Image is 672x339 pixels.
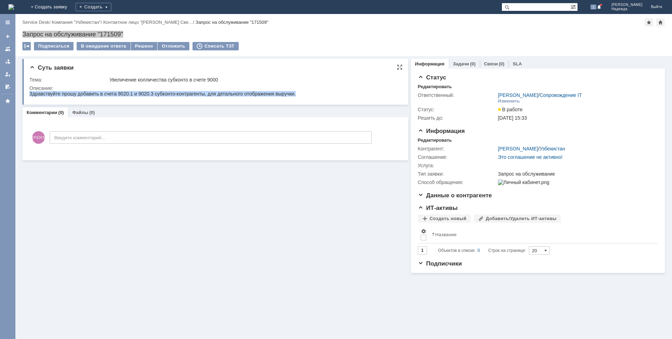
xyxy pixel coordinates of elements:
[2,43,13,55] a: Заявки на командах
[29,64,73,71] span: Суть заявки
[435,232,457,237] div: Название
[418,192,492,199] span: Данные о контрагенте
[590,5,597,9] span: 1
[453,61,469,66] a: Задачи
[484,61,498,66] a: Связи
[418,107,497,112] div: Статус:
[397,64,402,70] div: На всю страницу
[470,61,476,66] div: (0)
[2,69,13,80] a: Мои заявки
[29,85,399,91] div: Описание:
[52,20,103,25] div: /
[76,3,111,11] div: Создать
[418,128,465,134] span: Информация
[58,110,64,115] div: (0)
[513,61,522,66] a: SLA
[22,20,52,25] div: /
[22,31,665,38] div: Запрос на обслуживание "171509"
[8,4,14,10] img: logo
[103,20,196,25] div: /
[498,107,523,112] span: В работе
[418,171,497,177] div: Тип заявки:
[498,179,549,185] img: Личный кабинет.png
[22,20,49,25] a: Service Desk
[2,81,13,92] a: Мои согласования
[498,92,582,98] div: /
[656,18,665,27] div: Сделать домашней страницей
[418,146,497,151] div: Контрагент:
[645,18,653,27] div: Добавить в избранное
[498,98,520,104] div: Изменить
[2,31,13,42] a: Создать заявку
[196,20,268,25] div: Запрос на обслуживание "171509"
[421,228,426,234] span: Настройки
[418,205,458,211] span: ИТ-активы
[498,146,565,151] div: /
[429,226,652,243] th: Название
[32,131,45,144] span: [PERSON_NAME]
[499,61,504,66] div: (0)
[418,92,497,98] div: Ответственный:
[540,92,582,98] a: Сопровождение IT
[27,110,57,115] a: Комментарии
[89,110,95,115] div: (0)
[611,3,643,7] span: [PERSON_NAME]
[103,20,193,25] a: Контактное лицо "[PERSON_NAME] Све…
[477,246,480,255] div: 0
[52,20,101,25] a: Компания "Узбекистан"
[438,248,476,253] span: Объектов в списке:
[22,42,31,50] div: Работа с массовостью
[418,163,497,168] div: Услуга:
[438,246,526,255] i: Строк на странице:
[72,110,88,115] a: Файлы
[418,74,446,81] span: Статус
[498,92,538,98] a: [PERSON_NAME]
[8,4,14,10] a: Перейти на домашнюю страницу
[2,56,13,67] a: Заявки в моей ответственности
[611,7,643,11] span: Надежда
[498,115,527,121] span: [DATE] 15:33
[498,146,538,151] a: [PERSON_NAME]
[498,171,654,177] div: Запрос на обслуживание
[110,77,397,83] div: Увеличение колличества субконто в счете 9000
[418,260,462,267] span: Подписчики
[418,115,497,121] div: Решить до:
[418,179,497,185] div: Способ обращения:
[570,3,577,10] span: Расширенный поиск
[418,137,452,143] div: Редактировать
[418,154,497,160] div: Соглашение:
[540,146,565,151] a: Узбекистан
[415,61,444,66] a: Информация
[29,77,108,83] div: Тема:
[418,84,452,90] div: Редактировать
[498,154,563,160] a: Это соглашение не активно!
